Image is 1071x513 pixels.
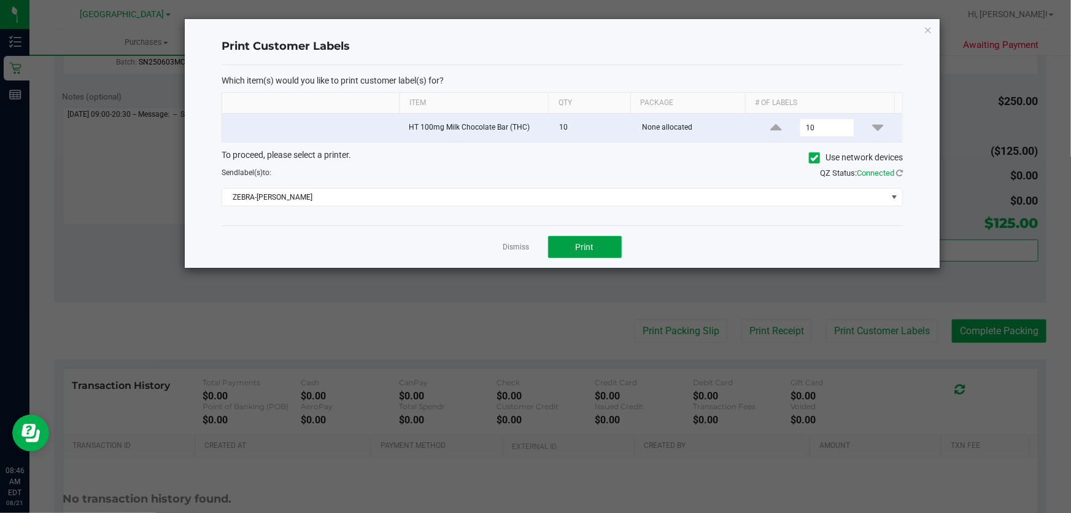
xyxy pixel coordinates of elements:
th: Item [400,93,549,114]
th: Package [630,93,746,114]
iframe: Resource center [12,415,49,452]
h4: Print Customer Labels [222,39,903,55]
button: Print [548,236,622,258]
span: Connected [857,168,894,178]
span: QZ Status: [820,168,903,178]
span: Send to: [222,168,271,177]
td: None allocated [635,114,751,142]
span: Print [576,242,594,252]
th: Qty [548,93,630,114]
td: 10 [552,114,635,142]
label: Use network devices [809,151,903,164]
div: To proceed, please select a printer. [212,149,912,167]
p: Which item(s) would you like to print customer label(s) for? [222,75,903,86]
th: # of labels [745,93,894,114]
span: ZEBRA-[PERSON_NAME] [222,189,887,206]
td: HT 100mg Milk Chocolate Bar (THC) [401,114,552,142]
a: Dismiss [503,242,530,253]
span: label(s) [238,168,263,177]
